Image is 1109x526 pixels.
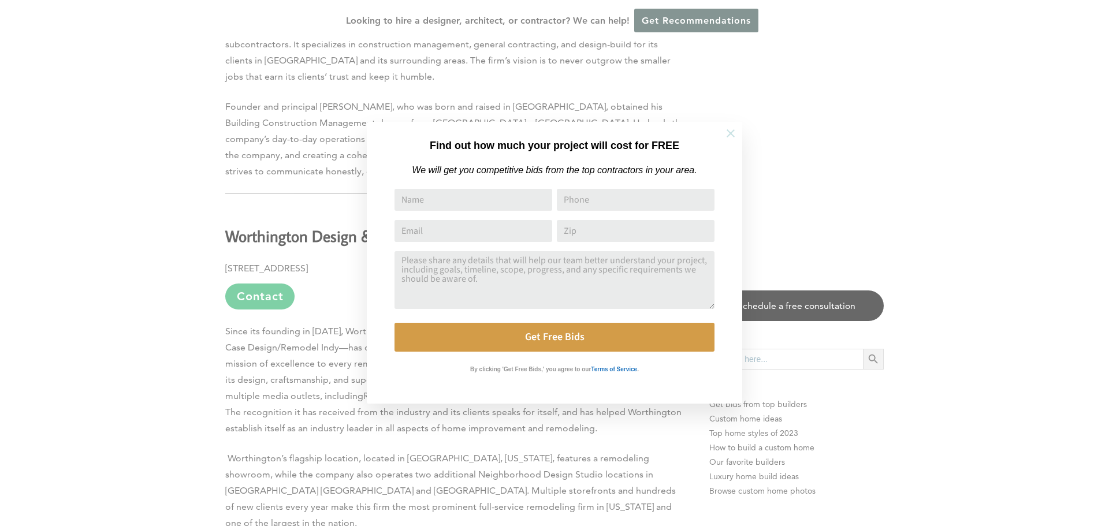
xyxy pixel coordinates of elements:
div: Keywords by Traffic [128,68,195,76]
input: Name [395,189,552,211]
input: Phone [557,189,714,211]
button: Close [710,113,751,154]
button: Get Free Bids [395,323,714,352]
input: Zip [557,220,714,242]
strong: Terms of Service [591,366,637,372]
strong: Find out how much your project will cost for FREE [430,140,679,151]
textarea: Comment or Message [395,251,714,309]
div: Domain Overview [44,68,103,76]
iframe: Drift Widget Chat Controller [887,443,1095,512]
input: Email Address [395,220,552,242]
strong: . [637,366,639,372]
img: tab_keywords_by_traffic_grey.svg [115,67,124,76]
img: tab_domain_overview_orange.svg [31,67,40,76]
em: We will get you competitive bids from the top contractors in your area. [412,165,697,175]
a: Terms of Service [591,363,637,373]
strong: By clicking 'Get Free Bids,' you agree to our [470,366,591,372]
